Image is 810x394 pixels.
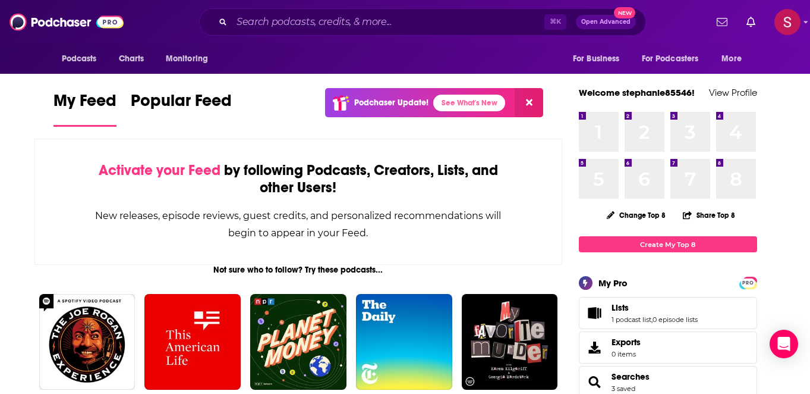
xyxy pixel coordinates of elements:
a: View Profile [709,87,757,98]
img: The Daily [356,294,452,390]
span: Exports [583,339,607,356]
a: Create My Top 8 [579,236,757,252]
a: See What's New [433,95,505,111]
input: Search podcasts, credits, & more... [232,12,544,32]
span: More [721,51,742,67]
img: This American Life [144,294,241,390]
span: Lists [612,302,629,313]
button: Open AdvancedNew [576,15,636,29]
a: Lists [583,305,607,321]
span: Popular Feed [131,90,232,118]
span: My Feed [53,90,116,118]
a: Searches [583,374,607,390]
img: The Joe Rogan Experience [39,294,135,390]
div: by following Podcasts, Creators, Lists, and other Users! [94,162,503,196]
span: Activate your Feed [99,161,220,179]
span: Open Advanced [581,19,631,25]
button: open menu [713,48,757,70]
button: open menu [157,48,223,70]
a: Searches [612,371,650,382]
span: For Podcasters [642,51,699,67]
div: Search podcasts, credits, & more... [199,8,646,36]
a: Show notifications dropdown [712,12,732,32]
a: Show notifications dropdown [742,12,760,32]
span: Podcasts [62,51,97,67]
button: open menu [565,48,635,70]
a: My Feed [53,90,116,127]
p: Podchaser Update! [354,98,428,108]
a: Popular Feed [131,90,232,127]
span: Monitoring [166,51,208,67]
span: , [651,315,653,324]
a: 3 saved [612,384,635,393]
div: Open Intercom Messenger [770,330,798,358]
div: Not sure who to follow? Try these podcasts... [34,265,563,275]
img: User Profile [774,9,800,35]
span: New [614,7,635,18]
a: Charts [111,48,152,70]
span: Exports [612,337,641,348]
a: 0 episode lists [653,315,698,324]
div: My Pro [598,277,628,289]
button: open menu [634,48,716,70]
div: New releases, episode reviews, guest credits, and personalized recommendations will begin to appe... [94,207,503,242]
button: Change Top 8 [600,208,673,223]
span: 0 items [612,350,641,358]
img: My Favorite Murder with Karen Kilgariff and Georgia Hardstark [462,294,558,390]
a: PRO [741,278,755,287]
a: 1 podcast list [612,315,651,324]
span: Charts [119,51,144,67]
a: Welcome stephanie85546! [579,87,695,98]
button: Show profile menu [774,9,800,35]
a: Lists [612,302,698,313]
span: Logged in as stephanie85546 [774,9,800,35]
button: Share Top 8 [682,204,736,227]
img: Podchaser - Follow, Share and Rate Podcasts [10,11,124,33]
a: Exports [579,332,757,364]
img: Planet Money [250,294,346,390]
span: ⌘ K [544,14,566,30]
span: For Business [573,51,620,67]
button: open menu [53,48,112,70]
span: Lists [579,297,757,329]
